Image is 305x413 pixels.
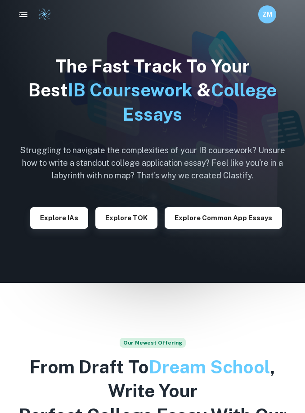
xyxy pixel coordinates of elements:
[13,144,292,182] h6: Struggling to navigate the complexities of your IB coursework? Unsure how to write a standout col...
[123,79,277,124] span: College Essays
[30,213,88,222] a: Explore IAs
[262,9,273,19] h6: ZM
[32,8,51,21] a: Clastify logo
[165,207,282,229] button: Explore Common App essays
[38,8,51,21] img: Clastify logo
[165,213,282,222] a: Explore Common App essays
[30,207,88,229] button: Explore IAs
[95,207,157,229] button: Explore TOK
[13,54,292,126] h1: The Fast Track To Your Best &
[149,356,270,377] span: Dream School
[95,213,157,222] a: Explore TOK
[258,5,276,23] button: ZM
[68,79,193,100] span: IB Coursework
[120,338,186,348] span: Our Newest Offering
